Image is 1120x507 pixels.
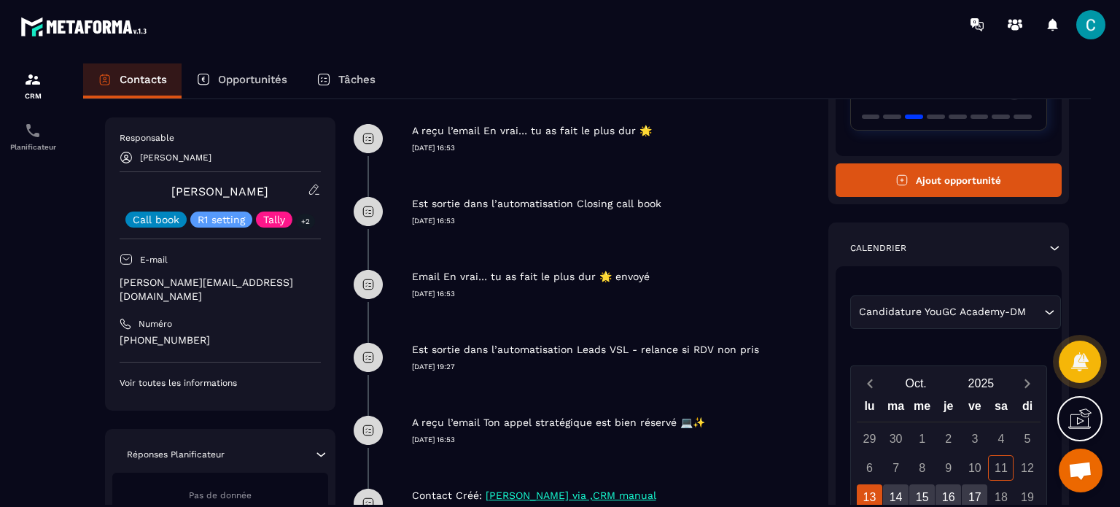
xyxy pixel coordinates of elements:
[4,60,62,111] a: formationformationCRM
[1014,396,1041,422] div: di
[24,122,42,139] img: scheduler
[338,73,376,86] p: Tâches
[856,396,882,422] div: lu
[884,371,949,396] button: Open months overlay
[936,455,961,481] div: 9
[412,489,482,503] p: Contact Créé:
[1014,426,1040,452] div: 5
[883,396,909,422] div: ma
[412,216,814,226] p: [DATE] 16:53
[83,63,182,98] a: Contacts
[263,214,285,225] p: Tally
[988,455,1014,481] div: 11
[412,343,759,357] p: Est sortie dans l’automatisation Leads VSL - relance si RDV non pris
[909,455,935,481] div: 8
[962,455,987,481] div: 10
[218,73,287,86] p: Opportunités
[988,426,1014,452] div: 4
[127,449,225,460] p: Réponses Planificateur
[4,92,62,100] p: CRM
[412,416,705,430] p: A reçu l’email Ton appel stratégique est bien réservé 💻✨
[962,426,987,452] div: 3
[412,143,814,153] p: [DATE] 16:53
[486,489,656,503] p: [PERSON_NAME] via ,CRM manual
[139,318,172,330] p: Numéro
[4,143,62,151] p: Planificateur
[412,362,814,372] p: [DATE] 19:27
[1014,455,1040,481] div: 12
[412,289,814,299] p: [DATE] 16:53
[962,396,988,422] div: ve
[936,426,961,452] div: 2
[140,254,168,266] p: E-mail
[988,396,1014,422] div: sa
[189,490,252,500] span: Pas de donnée
[120,333,321,347] p: [PHONE_NUMBER]
[296,214,315,229] p: +2
[120,73,167,86] p: Contacts
[909,396,936,422] div: me
[1059,449,1102,492] div: Ouvrir le chat
[4,111,62,162] a: schedulerschedulerPlanificateur
[883,455,909,481] div: 7
[412,435,814,445] p: [DATE] 16:53
[140,152,211,163] p: [PERSON_NAME]
[412,124,652,138] p: A reçu l’email En vrai… tu as fait le plus dur 🌟
[120,377,321,389] p: Voir toutes les informations
[412,270,650,284] p: Email En vrai… tu as fait le plus dur 🌟 envoyé
[850,242,906,254] p: Calendrier
[857,455,882,481] div: 6
[949,371,1014,396] button: Open years overlay
[883,426,909,452] div: 30
[182,63,302,98] a: Opportunités
[412,197,661,211] p: Est sortie dans l’automatisation Closing call book
[836,163,1062,197] button: Ajout opportunité
[850,295,1061,329] div: Search for option
[1014,374,1041,393] button: Next month
[198,214,245,225] p: R1 setting
[20,13,152,40] img: logo
[936,396,962,422] div: je
[171,185,268,198] a: [PERSON_NAME]
[857,374,884,393] button: Previous month
[856,304,1030,320] span: Candidature YouGC Academy-DM
[302,63,390,98] a: Tâches
[857,426,882,452] div: 29
[909,426,935,452] div: 1
[120,132,321,144] p: Responsable
[24,71,42,88] img: formation
[120,276,321,303] p: [PERSON_NAME][EMAIL_ADDRESS][DOMAIN_NAME]
[133,214,179,225] p: Call book
[1030,304,1041,320] input: Search for option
